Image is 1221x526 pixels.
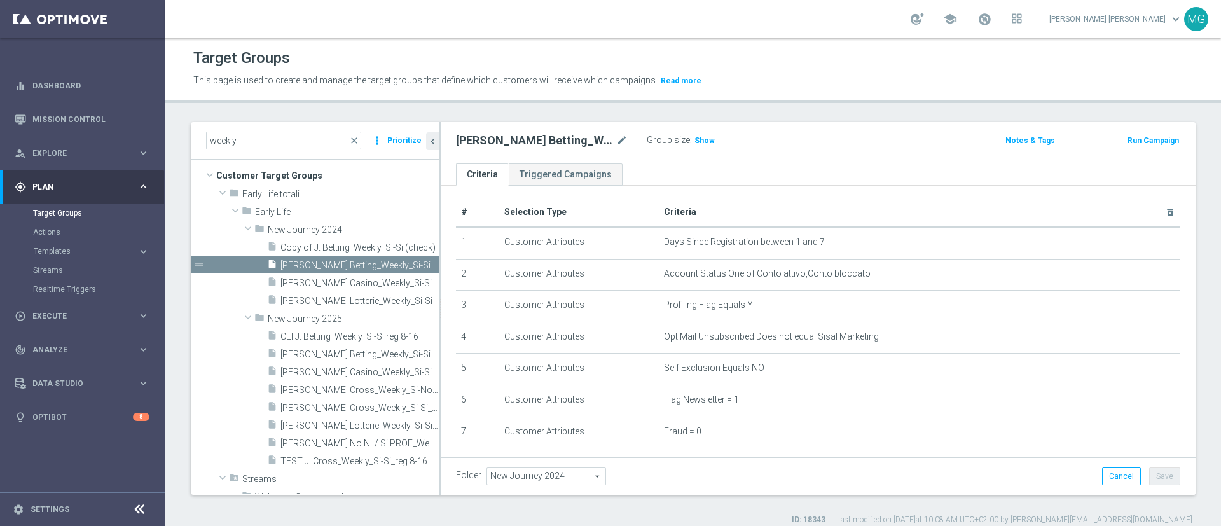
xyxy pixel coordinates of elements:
[385,132,424,149] button: Prioritize
[14,182,150,192] button: gps_fixed Plan keyboard_arrow_right
[1149,467,1180,485] button: Save
[34,247,125,255] span: Templates
[1048,10,1184,29] a: [PERSON_NAME] [PERSON_NAME]keyboard_arrow_down
[267,277,277,291] i: insert_drive_file
[137,147,149,159] i: keyboard_arrow_right
[267,384,277,398] i: insert_drive_file
[15,69,149,102] div: Dashboard
[206,132,361,149] input: Quick find group or folder
[1169,12,1183,26] span: keyboard_arrow_down
[33,280,164,299] div: Realtime Triggers
[32,149,137,157] span: Explore
[15,412,26,423] i: lightbulb
[33,246,150,256] button: Templates keyboard_arrow_right
[943,12,957,26] span: school
[1165,207,1175,218] i: delete_forever
[456,163,509,186] a: Criteria
[456,198,499,227] th: #
[137,310,149,322] i: keyboard_arrow_right
[15,102,149,136] div: Mission Control
[14,412,150,422] div: lightbulb Optibot 8
[254,312,265,327] i: folder
[33,223,164,242] div: Actions
[15,148,26,159] i: person_search
[456,133,614,148] h2: [PERSON_NAME] Betting_Weekly_Si-Si
[267,294,277,309] i: insert_drive_file
[349,135,359,146] span: close
[14,148,150,158] button: person_search Explore keyboard_arrow_right
[659,74,703,88] button: Read more
[32,346,137,354] span: Analyze
[15,400,149,434] div: Optibot
[499,385,659,417] td: Customer Attributes
[664,300,753,310] span: Profiling Flag Equals Y
[242,205,252,220] i: folder
[15,80,26,92] i: equalizer
[280,438,439,449] span: J. No NL/ Si PROF_Weekly_reg 8-16
[456,227,499,259] td: 1
[33,208,132,218] a: Target Groups
[14,311,150,321] button: play_circle_outline Execute keyboard_arrow_right
[137,377,149,389] i: keyboard_arrow_right
[499,227,659,259] td: Customer Attributes
[426,132,439,150] button: chevron_left
[509,163,623,186] a: Triggered Campaigns
[193,49,290,67] h1: Target Groups
[690,135,692,146] label: :
[32,400,133,434] a: Optibot
[15,181,26,193] i: gps_fixed
[1102,467,1141,485] button: Cancel
[664,426,701,437] span: Fraud = 0
[254,223,265,238] i: folder
[1184,7,1208,31] div: MG
[456,470,481,481] label: Folder
[616,133,628,148] i: mode_edit
[15,310,26,322] i: play_circle_outline
[456,322,499,354] td: 4
[242,474,439,485] span: Streams
[32,69,149,102] a: Dashboard
[267,348,277,363] i: insert_drive_file
[456,259,499,291] td: 2
[216,167,439,184] span: Customer Target Groups
[664,394,739,405] span: Flag Newsletter = 1
[229,188,239,202] i: folder
[13,504,24,515] i: settings
[280,242,439,253] span: Copy of J. Betting_Weekly_Si-Si (check)
[15,181,137,193] div: Plan
[280,278,439,289] span: J. Casino_Weekly_Si-Si
[255,492,439,502] span: Welcome Game - weekly
[267,455,277,469] i: insert_drive_file
[792,515,825,525] label: ID: 18343
[15,344,26,356] i: track_changes
[1126,134,1180,148] button: Run Campaign
[499,259,659,291] td: Customer Attributes
[32,312,137,320] span: Execute
[268,314,439,324] span: New Journey 2025
[33,227,132,237] a: Actions
[14,81,150,91] button: equalizer Dashboard
[837,515,1192,525] label: Last modified on [DATE] at 10:08 AM UTC+02:00 by [PERSON_NAME][EMAIL_ADDRESS][DOMAIN_NAME]
[242,490,252,505] i: folder
[456,448,499,480] td: 8
[14,378,150,389] button: Data Studio keyboard_arrow_right
[664,363,764,373] span: Self Exclusion Equals NO
[33,242,164,261] div: Templates
[280,385,439,396] span: J. Cross_Weekly_Si-No_reg 8-16
[1004,134,1056,148] button: Notes & Tags
[15,310,137,322] div: Execute
[33,261,164,280] div: Streams
[33,284,132,294] a: Realtime Triggers
[32,183,137,191] span: Plan
[267,259,277,273] i: insert_drive_file
[133,413,149,421] div: 8
[694,136,715,145] span: Show
[280,260,439,271] span: J. Betting_Weekly_Si-Si
[267,366,277,380] i: insert_drive_file
[664,268,871,279] span: Account Status One of Conto attivo,Conto bloccato
[137,246,149,258] i: keyboard_arrow_right
[193,75,658,85] span: This page is used to create and manage the target groups that define which customers will receive...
